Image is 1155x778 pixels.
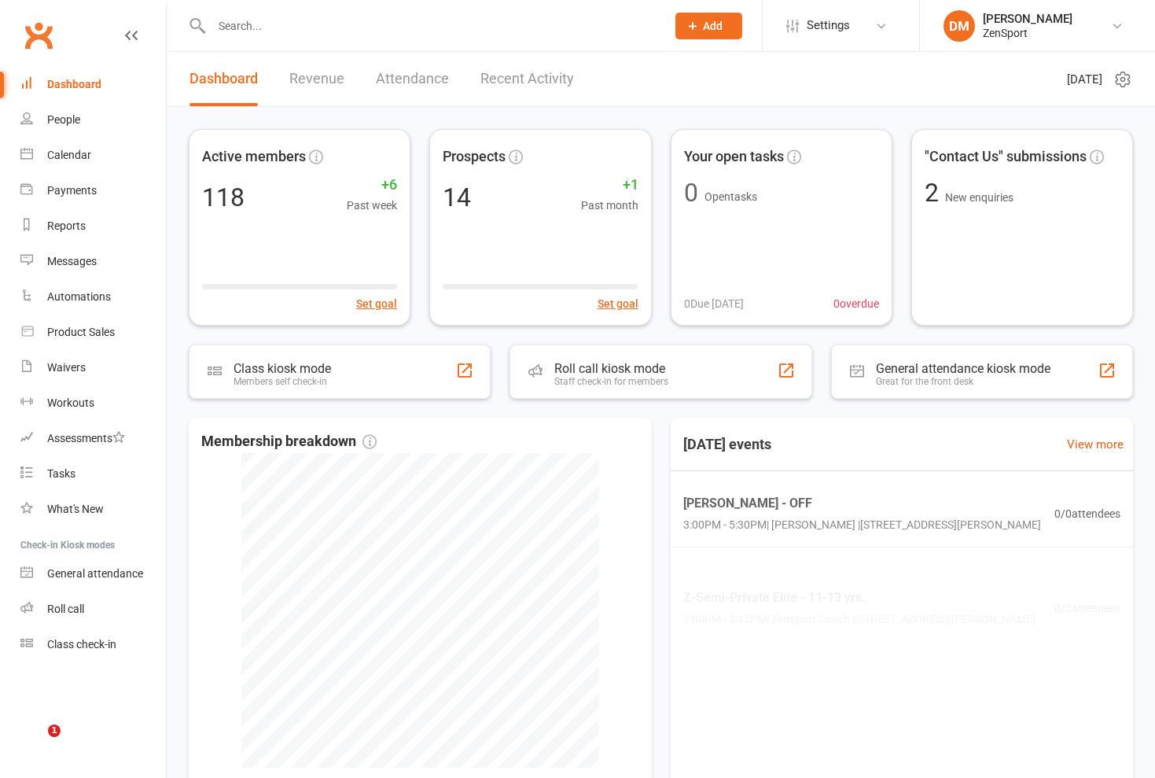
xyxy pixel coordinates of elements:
[925,146,1087,168] span: "Contact Us" submissions
[20,592,166,627] a: Roll call
[876,376,1050,387] div: Great for the front desk
[683,680,1035,697] span: 3:00PM - 4:05PM | ZenSport Coach | [STREET_ADDRESS][PERSON_NAME]
[20,350,166,385] a: Waivers
[47,78,101,90] div: Dashboard
[598,295,638,312] button: Set goal
[47,503,104,515] div: What's New
[234,376,331,387] div: Members self check-in
[47,255,97,267] div: Messages
[189,52,258,106] a: Dashboard
[47,432,125,444] div: Assessments
[47,290,111,303] div: Automations
[47,361,86,374] div: Waivers
[807,8,850,43] span: Settings
[876,361,1050,376] div: General attendance kiosk mode
[20,102,166,138] a: People
[683,517,1041,534] span: 3:00PM - 5:30PM | [PERSON_NAME] | [STREET_ADDRESS][PERSON_NAME]
[202,146,306,168] span: Active members
[47,638,116,651] div: Class check-in
[47,326,115,338] div: Product Sales
[20,421,166,456] a: Assessments
[47,113,80,126] div: People
[945,191,1013,204] span: New enquiries
[20,556,166,592] a: General attendance kiosk mode
[684,180,698,205] div: 0
[675,13,742,39] button: Add
[20,456,166,492] a: Tasks
[684,146,784,168] span: Your open tasks
[19,16,58,55] a: Clubworx
[202,185,245,210] div: 118
[20,67,166,102] a: Dashboard
[671,430,784,459] h3: [DATE] events
[20,208,166,244] a: Reports
[20,385,166,421] a: Workouts
[443,146,506,168] span: Prospects
[683,657,1035,677] span: Z-Semi-Private Elite - 14 & older
[1067,70,1102,89] span: [DATE]
[983,26,1072,40] div: ZenSport
[47,184,97,197] div: Payments
[48,725,61,737] span: 1
[207,15,655,37] input: Search...
[20,492,166,527] a: What's New
[347,197,397,214] span: Past week
[47,567,143,580] div: General attendance
[703,20,723,32] span: Add
[480,52,574,106] a: Recent Activity
[20,173,166,208] a: Payments
[16,725,53,762] iframe: Intercom live chat
[684,295,744,312] span: 0 Due [DATE]
[289,52,344,106] a: Revenue
[554,361,668,376] div: Roll call kiosk mode
[983,12,1072,26] div: [PERSON_NAME]
[20,627,166,662] a: Class kiosk mode
[683,493,1041,514] span: [PERSON_NAME] - OFF
[683,587,1035,607] span: Z-Semi-Private Elite - 11-13 yrs.
[581,197,638,214] span: Past month
[47,396,94,409] div: Workouts
[1054,505,1120,522] span: 0 / 0 attendees
[234,361,331,376] div: Class kiosk mode
[47,219,86,232] div: Reports
[683,610,1035,628] span: 3:00PM - 3:45PM | ZenSport Coach | [STREET_ADDRESS][PERSON_NAME]
[356,295,397,312] button: Set goal
[1054,668,1120,685] span: 1 / 2 attendees
[443,185,471,210] div: 14
[20,138,166,173] a: Calendar
[47,149,91,161] div: Calendar
[20,315,166,350] a: Product Sales
[47,603,84,615] div: Roll call
[47,467,75,480] div: Tasks
[376,52,449,106] a: Attendance
[20,244,166,279] a: Messages
[347,174,397,197] span: +6
[20,279,166,315] a: Automations
[943,10,975,42] div: DM
[1054,599,1120,616] span: 0 / 3 attendees
[554,376,668,387] div: Staff check-in for members
[833,295,879,312] span: 0 overdue
[704,190,757,203] span: Open tasks
[1067,435,1124,454] a: View more
[581,174,638,197] span: +1
[201,430,377,453] span: Membership breakdown
[925,178,945,208] span: 2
